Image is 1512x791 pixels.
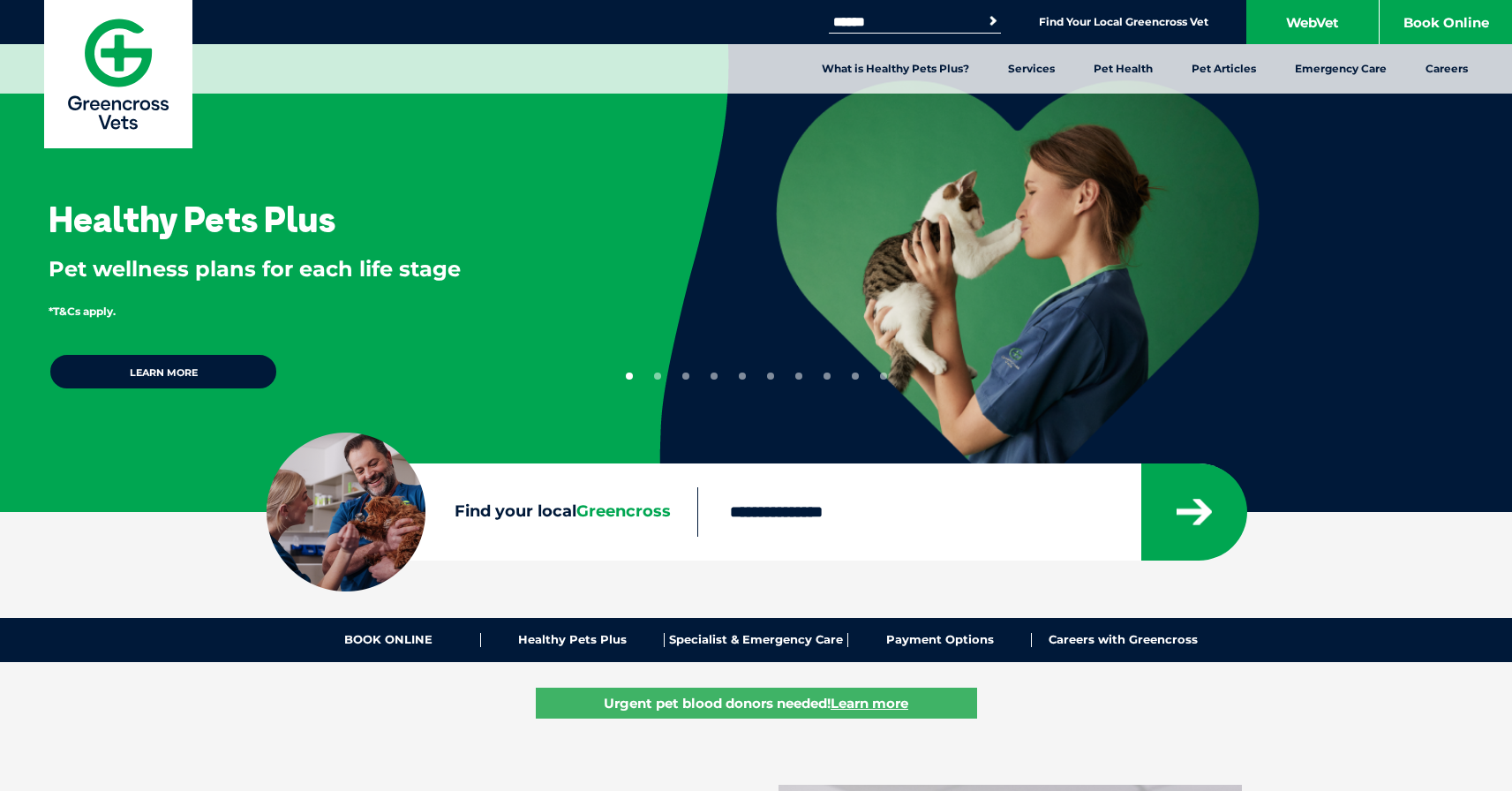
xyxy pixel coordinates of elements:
h3: Healthy Pets Plus [49,201,335,237]
a: Pet Articles [1172,44,1275,94]
a: Payment Options [848,633,1032,647]
span: *T&Cs apply. [49,305,116,318]
button: 3 of 10 [682,373,689,380]
button: 5 of 10 [739,373,746,380]
label: Find your local [267,499,697,525]
a: Pet Health [1074,44,1172,94]
a: BOOK ONLINE [297,633,481,647]
button: 1 of 10 [626,373,633,380]
button: 2 of 10 [654,373,661,380]
a: Find Your Local Greencross Vet [1039,15,1208,29]
a: What is Healthy Pets Plus? [802,44,989,94]
button: 4 of 10 [711,373,718,380]
button: 10 of 10 [880,373,887,380]
button: 7 of 10 [795,373,802,380]
button: Search [984,12,1002,30]
a: Careers [1406,44,1487,94]
a: Learn more [49,353,278,390]
span: Greencross [576,501,671,521]
a: Careers with Greencross [1032,633,1215,647]
button: 6 of 10 [767,373,774,380]
button: 8 of 10 [824,373,831,380]
a: Specialist & Emergency Care [665,633,848,647]
a: Emergency Care [1275,44,1406,94]
a: Urgent pet blood donors needed!Learn more [536,688,977,719]
a: Healthy Pets Plus [481,633,665,647]
button: 9 of 10 [852,373,859,380]
u: Learn more [831,695,908,712]
a: Services [989,44,1074,94]
p: Pet wellness plans for each life stage [49,254,602,284]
